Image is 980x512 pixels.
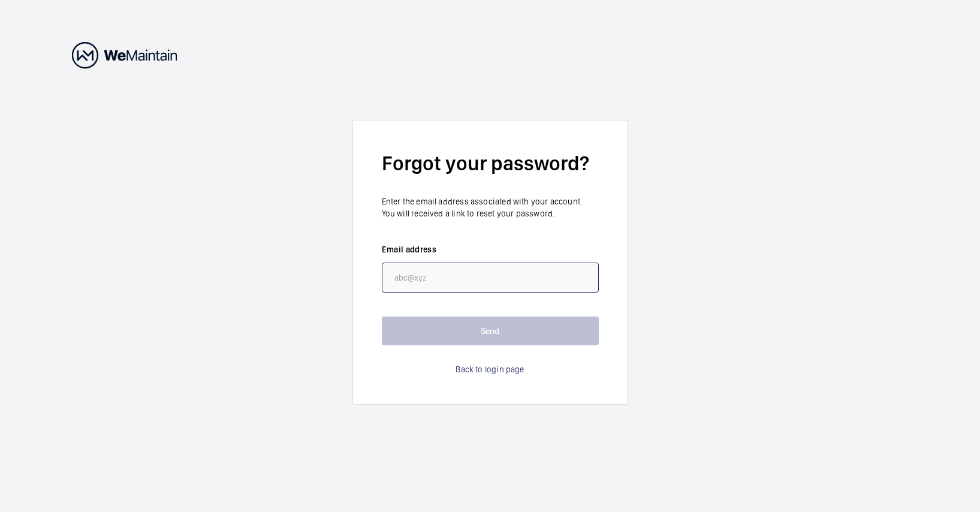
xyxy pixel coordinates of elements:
[382,195,599,219] p: Enter the email address associated with your account. You will received a link to reset your pass...
[456,363,524,375] a: Back to login page
[382,243,599,255] label: Email address
[382,317,599,345] button: Send
[382,263,599,293] input: abc@xyz
[382,149,599,177] h2: Forgot your password?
